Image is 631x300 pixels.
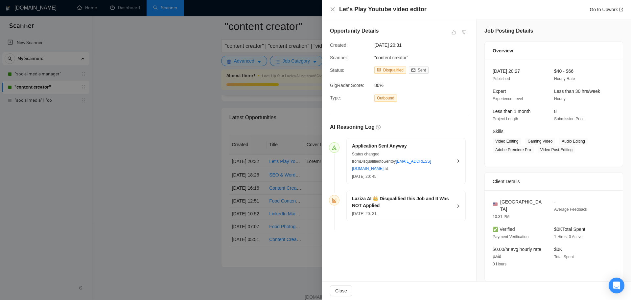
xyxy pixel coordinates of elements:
[360,159,380,164] span: Disqualified
[554,199,556,205] span: -
[493,262,506,266] span: 0 Hours
[493,146,534,153] span: Adobe Premiere Pro
[374,95,397,102] span: Outbound
[330,83,364,88] span: GigRadar Score:
[330,55,348,60] span: Scanner:
[330,42,348,48] span: Created:
[538,146,575,153] span: Video Post-Editing
[500,198,544,213] span: [GEOGRAPHIC_DATA]
[554,247,562,252] span: $0K
[493,234,528,239] span: Payment Verification
[352,211,376,216] span: [DATE] 20: 31
[380,159,384,164] span: to
[493,247,541,259] span: $0.00/hr avg hourly rate paid
[559,138,588,145] span: Audio Editing
[374,55,408,60] span: "content creator"
[330,68,344,73] span: Status:
[554,227,585,232] span: $0K Total Spent
[554,255,574,259] span: Total Spent
[332,145,337,150] span: send
[330,95,341,100] span: Type:
[352,174,376,179] span: [DATE] 20: 45
[384,159,392,164] span: Sent
[352,152,379,164] span: Status changed from
[554,234,583,239] span: 1 Hires, 0 Active
[554,96,566,101] span: Hourly
[493,117,518,121] span: Project Length
[590,7,623,12] a: Go to Upworkexport
[377,68,381,72] span: robot
[418,68,426,72] span: Sent
[554,68,573,74] span: $40 - $66
[352,143,452,150] h5: Application Sent Anyway
[484,27,533,35] h5: Job Posting Details
[619,8,623,12] span: export
[554,207,587,212] span: Average Feedback
[374,41,473,49] span: [DATE] 20:31
[493,202,498,206] img: 🇺🇸
[493,129,503,134] span: Skills
[493,138,521,145] span: Video Editing
[554,89,600,94] span: Less than 30 hrs/week
[330,286,352,296] button: Close
[554,76,575,81] span: Hourly Rate
[374,82,473,89] span: 80%
[411,68,415,72] span: mail
[493,109,530,114] span: Less than 1 month
[376,125,381,129] span: question-circle
[330,27,379,35] h5: Opportunity Details
[392,159,396,164] span: by
[493,173,615,190] div: Client Details
[493,76,510,81] span: Published
[330,123,375,131] h5: AI Reasoning Log
[352,195,452,209] h5: Laziza AI 👑 Disqualified this Job and It Was NOT Applied
[493,227,515,232] span: ✅ Verified
[554,109,557,114] span: 8
[609,278,624,293] div: Open Intercom Messenger
[456,159,460,163] span: right
[330,7,335,12] span: close
[383,68,404,72] span: Disqualified
[493,47,513,54] span: Overview
[330,7,335,12] button: Close
[493,214,509,219] span: 10:31 PM
[554,117,585,121] span: Submission Price
[493,89,506,94] span: Expert
[456,204,460,208] span: right
[525,138,555,145] span: Gaming Video
[339,5,427,14] h4: Let's Play Youtube video editor
[493,96,523,101] span: Experience Level
[335,287,347,294] span: Close
[493,68,520,74] span: [DATE] 20:27
[385,166,388,171] span: at
[332,198,337,203] span: robot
